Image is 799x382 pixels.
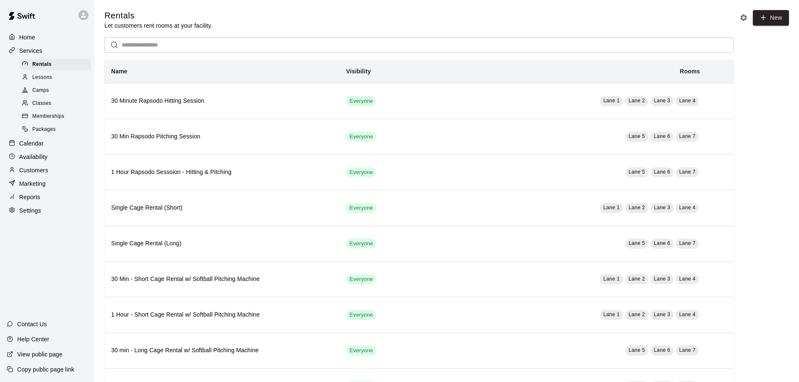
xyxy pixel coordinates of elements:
[346,203,376,213] div: This service is visible to all of your customers
[603,205,619,210] span: Lane 1
[346,275,376,283] span: Everyone
[19,179,46,188] p: Marketing
[32,60,52,69] span: Rentals
[654,347,670,353] span: Lane 6
[19,206,41,215] p: Settings
[680,68,700,75] b: Rooms
[20,71,94,84] a: Lessons
[111,96,333,106] h6: 30 Minute Rapsodo Hitting Session
[32,125,56,134] span: Packages
[20,58,94,71] a: Rentals
[346,239,376,249] div: This service is visible to all of your customers
[32,86,49,95] span: Camps
[679,347,695,353] span: Lane 7
[32,112,64,121] span: Memberships
[346,167,376,177] div: This service is visible to all of your customers
[679,169,695,175] span: Lane 7
[629,133,645,139] span: Lane 5
[20,123,94,136] a: Packages
[7,204,88,217] a: Settings
[20,98,91,109] div: Classes
[17,350,62,359] p: View public page
[346,204,376,212] span: Everyone
[629,98,645,104] span: Lane 2
[679,133,695,139] span: Lane 7
[679,205,695,210] span: Lane 4
[737,11,750,24] button: Rental settings
[346,311,376,319] span: Everyone
[20,110,94,123] a: Memberships
[17,335,49,343] p: Help Center
[111,168,333,177] h6: 1 Hour Rapsodo Sessoion - Hitting & Pitching
[346,132,376,142] div: This service is visible to all of your customers
[346,96,376,106] div: This service is visible to all of your customers
[679,240,695,246] span: Lane 7
[104,21,212,30] p: Let customers rent rooms at your facility.
[629,312,645,317] span: Lane 2
[111,346,333,355] h6: 30 min - Long Cage Rental w/ Softball Pitching Machine
[19,166,48,174] p: Customers
[20,72,91,83] div: Lessons
[629,240,645,246] span: Lane 5
[629,169,645,175] span: Lane 5
[679,98,695,104] span: Lane 4
[629,347,645,353] span: Lane 5
[32,73,52,82] span: Lessons
[20,59,91,70] div: Rentals
[603,98,619,104] span: Lane 1
[346,346,376,356] div: This service is visible to all of your customers
[7,44,88,57] a: Services
[7,137,88,150] a: Calendar
[104,10,212,21] h5: Rentals
[629,205,645,210] span: Lane 2
[111,239,333,248] h6: Single Cage Rental (Long)
[346,133,376,141] span: Everyone
[20,85,91,96] div: Camps
[19,47,42,55] p: Services
[32,99,51,108] span: Classes
[7,31,88,44] a: Home
[603,312,619,317] span: Lane 1
[654,205,670,210] span: Lane 3
[346,240,376,248] span: Everyone
[346,347,376,355] span: Everyone
[346,97,376,105] span: Everyone
[111,275,333,284] h6: 30 Min - Short Cage Rental w/ Softball Pitching Machine
[346,310,376,320] div: This service is visible to all of your customers
[19,193,40,201] p: Reports
[111,203,333,213] h6: Single Cage Rental (Short)
[20,97,94,110] a: Classes
[20,124,91,135] div: Packages
[7,151,88,163] a: Availability
[19,153,48,161] p: Availability
[346,68,371,75] b: Visibility
[654,133,670,139] span: Lane 6
[679,312,695,317] span: Lane 4
[7,164,88,177] a: Customers
[654,240,670,246] span: Lane 6
[346,274,376,284] div: This service is visible to all of your customers
[346,169,376,177] span: Everyone
[111,68,128,75] b: Name
[753,10,789,26] a: New
[19,139,44,148] p: Calendar
[654,312,670,317] span: Lane 3
[629,276,645,282] span: Lane 2
[679,276,695,282] span: Lane 4
[7,177,88,190] a: Marketing
[7,191,88,203] a: Reports
[20,84,94,97] a: Camps
[654,276,670,282] span: Lane 3
[111,132,333,141] h6: 30 Min Rapsodo Pitching Session
[654,98,670,104] span: Lane 3
[17,365,74,374] p: Copy public page link
[19,33,35,42] p: Home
